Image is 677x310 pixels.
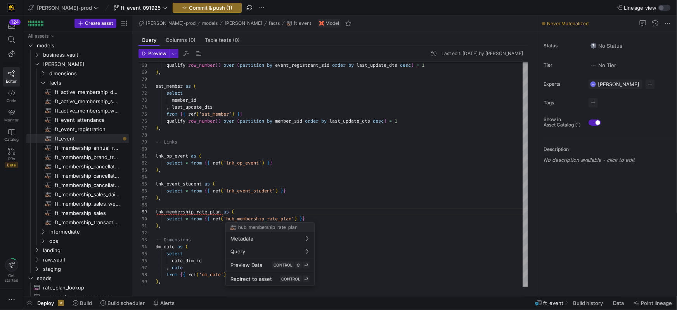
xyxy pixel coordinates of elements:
span: CONTROL [281,277,300,281]
span: Preview Data [230,262,262,268]
span: CONTROL [274,263,293,267]
span: Metadata [230,236,253,242]
span: ⏎ [304,263,308,267]
span: ⇧ [296,263,300,267]
span: ⏎ [304,277,308,281]
span: Query [230,248,245,255]
span: hub_membership_rate_plan [238,225,298,230]
span: Redirect to asset [230,276,272,282]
